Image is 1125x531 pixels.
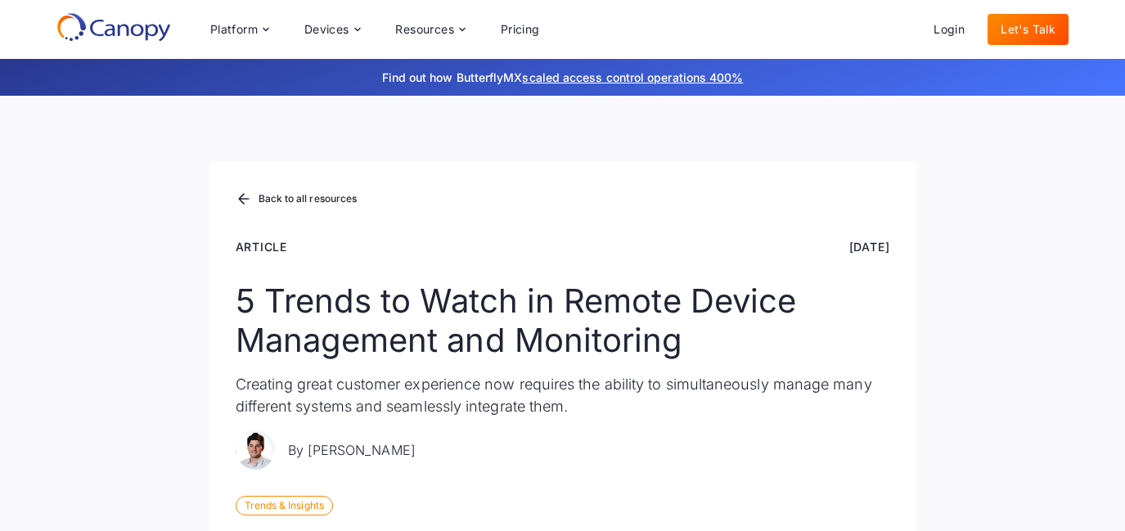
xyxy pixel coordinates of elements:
[236,189,358,210] a: Back to all resources
[236,373,890,417] p: Creating great customer experience now requires the ability to simultaneously manage many differe...
[162,69,964,86] p: Find out how ButterflyMX
[382,13,477,46] div: Resources
[259,194,358,204] div: Back to all resources
[236,238,288,255] div: Article
[236,281,890,360] h1: 5 Trends to Watch in Remote Device Management and Monitoring
[522,70,743,84] a: scaled access control operations 400%
[236,496,333,515] div: Trends & Insights
[304,24,349,35] div: Devices
[197,13,281,46] div: Platform
[288,440,416,460] p: By [PERSON_NAME]
[488,14,553,45] a: Pricing
[988,14,1069,45] a: Let's Talk
[210,24,258,35] div: Platform
[849,238,890,255] div: [DATE]
[291,13,373,46] div: Devices
[920,14,978,45] a: Login
[395,24,454,35] div: Resources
